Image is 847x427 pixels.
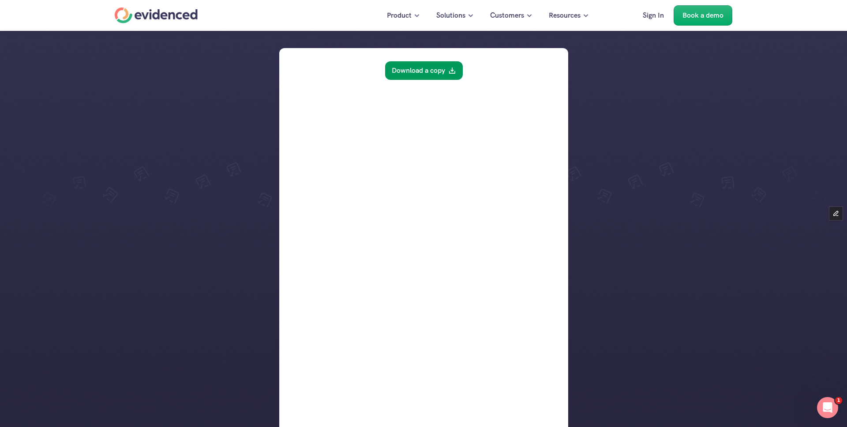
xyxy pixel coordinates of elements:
[385,61,462,80] a: Download a copy
[829,207,843,220] button: Edit Framer Content
[674,5,732,26] a: Book a demo
[835,397,842,404] span: 1
[599,5,633,26] a: Pricing
[605,10,626,21] p: Pricing
[643,10,664,21] p: Sign In
[436,10,465,21] p: Solutions
[549,10,581,21] p: Resources
[636,5,671,26] a: Sign In
[387,10,412,21] p: Product
[682,10,723,21] p: Book a demo
[115,7,198,23] a: Home
[817,397,838,418] iframe: Intercom live chat
[490,10,524,21] p: Customers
